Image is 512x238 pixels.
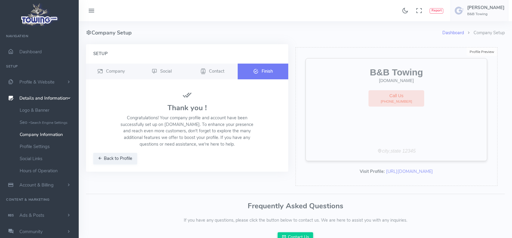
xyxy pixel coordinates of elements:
span: Contact [209,68,224,74]
span: Company [106,68,125,74]
span: Finish [262,68,273,74]
b: Visit Profile: [360,168,385,174]
a: Company Information [15,128,79,140]
button: Back to Profile [93,153,137,164]
h3: Frequently Asked Questions [86,202,505,210]
h5: [PERSON_NAME] [467,5,504,10]
a: Profile Settings [15,140,79,153]
li: Company Setup [464,30,505,36]
a: Dashboard [442,30,464,36]
span: Dashboard [19,49,42,55]
span: Details and Information [19,95,68,101]
a: Logo & Banner [15,104,79,116]
h4: Setup [93,51,281,56]
a: [URL][DOMAIN_NAME] [386,168,433,174]
i: 12345 [402,148,416,154]
span: Account & Billing [19,182,54,188]
p: Congratulations! Your company profile and account have been successfully set up on [DOMAIN_NAME].... [117,115,257,147]
p: If you have any questions, please click the button below to contact us. We are here to assist you... [86,217,505,224]
i: state [391,148,401,154]
span: Profile & Website [19,79,55,85]
div: , [312,147,481,155]
small: Search Engine Settings [30,120,68,125]
h6: B&B Towing [467,12,504,16]
a: Seo -Search Engine Settings [15,116,79,128]
img: user-image [454,6,464,15]
img: logo [19,2,60,28]
button: Report [430,8,443,14]
a: Call Us[PHONE_NUMBER] [368,90,424,107]
div: [DOMAIN_NAME] [312,78,481,84]
div: Profile Preview [467,48,497,56]
h3: Thank you ! [93,104,281,112]
span: Ads & Posts [19,212,44,218]
span: Social [160,68,172,74]
a: Social Links [15,153,79,165]
h4: Company Setup [86,21,442,44]
a: Hours of Operation [15,165,79,177]
span: [PHONE_NUMBER] [381,99,412,104]
h2: B&B Towing [312,68,481,78]
i: city [382,148,389,154]
span: Community [19,229,43,235]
